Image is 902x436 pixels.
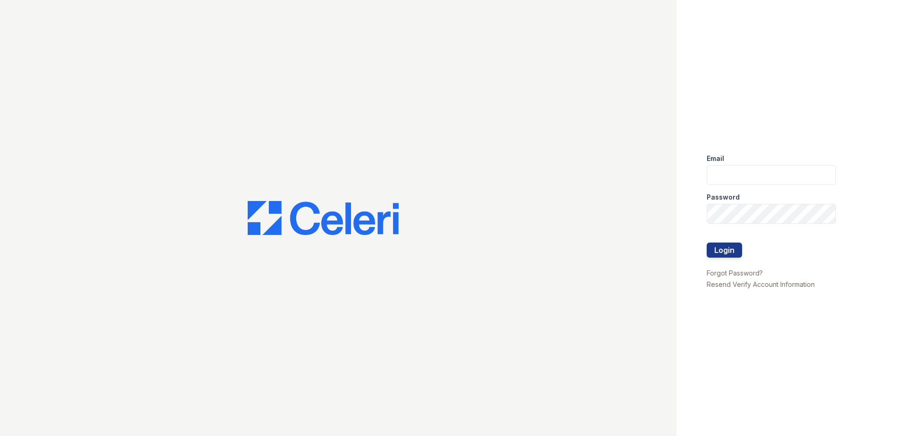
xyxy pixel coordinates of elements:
[707,269,763,277] a: Forgot Password?
[707,193,740,202] label: Password
[707,280,815,288] a: Resend Verify Account Information
[248,201,399,235] img: CE_Logo_Blue-a8612792a0a2168367f1c8372b55b34899dd931a85d93a1a3d3e32e68fde9ad4.png
[707,243,742,258] button: Login
[707,154,724,163] label: Email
